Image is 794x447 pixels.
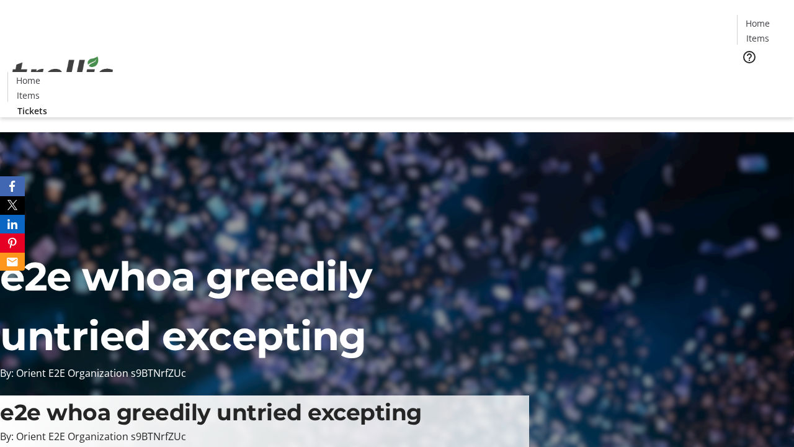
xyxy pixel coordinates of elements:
[7,104,57,117] a: Tickets
[8,89,48,102] a: Items
[747,72,777,85] span: Tickets
[738,32,777,45] a: Items
[737,72,787,85] a: Tickets
[746,32,769,45] span: Items
[16,74,40,87] span: Home
[738,17,777,30] a: Home
[737,45,762,70] button: Help
[17,89,40,102] span: Items
[17,104,47,117] span: Tickets
[7,43,118,105] img: Orient E2E Organization s9BTNrfZUc's Logo
[746,17,770,30] span: Home
[8,74,48,87] a: Home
